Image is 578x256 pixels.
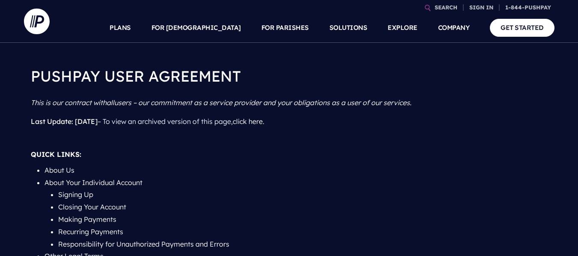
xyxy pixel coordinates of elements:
a: Making Payments [58,215,116,224]
a: Closing Your Account [58,203,126,211]
a: SOLUTIONS [329,13,368,43]
a: FOR PARISHES [261,13,309,43]
i: all [107,98,114,107]
strong: QUICK LINKS: [31,150,81,159]
a: Responsibility for Unauthorized Payments and Errors [58,240,229,248]
a: EXPLORE [388,13,418,43]
a: About Your Individual Account [44,178,142,187]
a: Signing Up [58,190,93,199]
a: About Us [44,166,74,174]
h1: PUSHPAY USER AGREEMENT [31,60,548,93]
p: – To view an archived version of this page, . [31,112,548,131]
a: GET STARTED [490,19,554,36]
a: click here [233,117,263,126]
span: Last Update: [DATE] [31,117,98,126]
a: COMPANY [438,13,470,43]
a: FOR [DEMOGRAPHIC_DATA] [151,13,241,43]
i: This is our contract with [31,98,107,107]
i: users – our commitment as a service provider and your obligations as a user of our services. [114,98,412,107]
a: Recurring Payments [58,227,123,236]
a: PLANS [110,13,131,43]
